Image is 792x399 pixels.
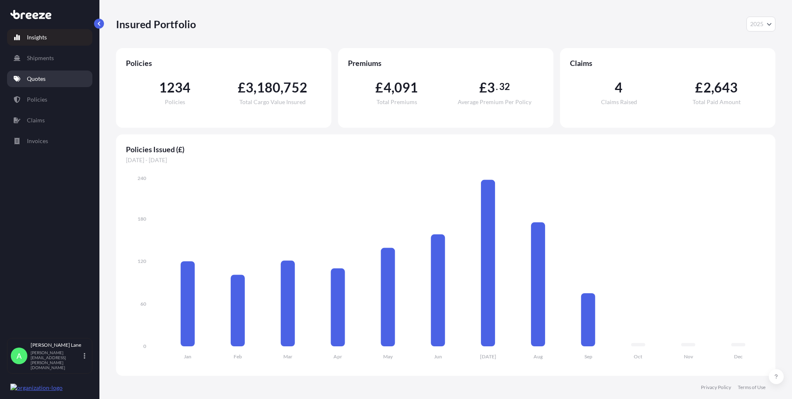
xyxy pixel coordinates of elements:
span: , [711,81,714,94]
span: Premiums [348,58,543,68]
span: 2025 [750,20,763,28]
tspan: 180 [138,216,146,222]
tspan: Feb [234,353,242,360]
tspan: Mar [283,353,292,360]
span: , [391,81,394,94]
span: Policies [165,99,185,105]
span: 4 [615,81,623,94]
span: 752 [283,81,307,94]
span: £ [479,81,487,94]
span: , [280,81,283,94]
span: A [17,352,22,360]
p: Claims [27,116,45,124]
a: Invoices [7,133,92,149]
tspan: 0 [143,343,146,349]
tspan: May [383,353,393,360]
a: Privacy Policy [701,384,731,391]
span: , [254,81,256,94]
tspan: [DATE] [480,353,496,360]
tspan: Sep [584,353,592,360]
span: [DATE] - [DATE] [126,156,765,164]
span: £ [695,81,703,94]
img: organization-logo [10,384,63,392]
span: 4 [384,81,391,94]
tspan: Aug [534,353,543,360]
span: 180 [257,81,281,94]
tspan: Nov [684,353,693,360]
span: 091 [394,81,418,94]
span: Policies [126,58,321,68]
span: Total Cargo Value Insured [239,99,306,105]
p: Policies [27,95,47,104]
span: 643 [714,81,738,94]
a: Policies [7,91,92,108]
span: £ [238,81,246,94]
tspan: 60 [140,301,146,307]
tspan: Apr [333,353,342,360]
tspan: Oct [634,353,642,360]
tspan: Dec [734,353,743,360]
span: Claims Raised [601,99,637,105]
p: Invoices [27,137,48,145]
a: Insights [7,29,92,46]
span: 1234 [159,81,191,94]
span: 32 [499,83,510,90]
span: . [496,83,498,90]
span: Average Premium Per Policy [458,99,531,105]
span: Total Premiums [377,99,417,105]
tspan: Jan [184,353,191,360]
span: Total Paid Amount [693,99,741,105]
button: Year Selector [746,17,775,32]
span: £ [375,81,383,94]
p: [PERSON_NAME] Lane [31,342,82,348]
a: Terms of Use [738,384,765,391]
tspan: Jun [434,353,442,360]
p: [PERSON_NAME][EMAIL_ADDRESS][PERSON_NAME][DOMAIN_NAME] [31,350,82,370]
p: Quotes [27,75,46,83]
p: Insured Portfolio [116,17,196,31]
span: 2 [703,81,711,94]
p: Insights [27,33,47,41]
a: Quotes [7,71,92,87]
p: Shipments [27,54,54,62]
tspan: 240 [138,175,146,181]
span: Policies Issued (£) [126,144,765,154]
span: 3 [246,81,254,94]
a: Shipments [7,50,92,66]
span: 3 [487,81,495,94]
tspan: 120 [138,258,146,264]
a: Claims [7,112,92,129]
span: Claims [570,58,765,68]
